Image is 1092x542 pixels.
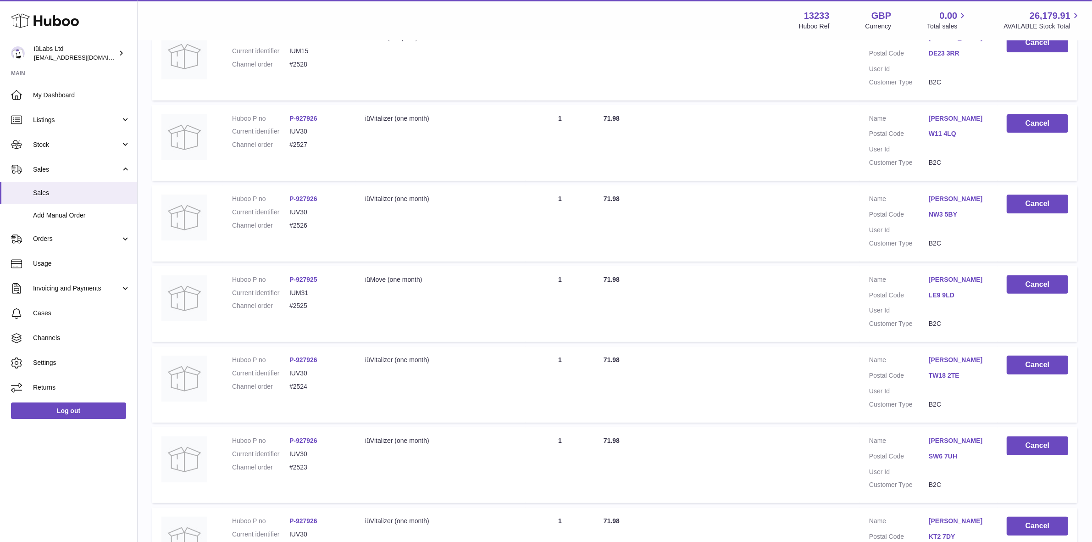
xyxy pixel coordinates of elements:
dt: Current identifier [232,450,289,458]
dt: Huboo P no [232,275,289,284]
span: 26,179.91 [1030,10,1070,22]
div: iüVitalizer (one month) [365,436,516,445]
span: Total sales [927,22,968,31]
span: Sales [33,165,121,174]
dt: Customer Type [869,78,929,87]
dt: User Id [869,226,929,235]
a: P-927926 [289,517,317,525]
a: SW6 7UH [929,452,988,461]
dt: Customer Type [869,239,929,248]
dt: Huboo P no [232,195,289,203]
dt: Huboo P no [232,114,289,123]
dt: User Id [869,306,929,315]
span: Orders [33,235,121,243]
strong: GBP [871,10,891,22]
button: Cancel [1007,356,1068,374]
dd: IUV30 [289,208,347,217]
dd: IUV30 [289,530,347,539]
dd: IUM15 [289,47,347,56]
a: P-927926 [289,195,317,202]
div: Currency [865,22,892,31]
span: 71.98 [604,276,620,283]
dt: Huboo P no [232,517,289,525]
a: [PERSON_NAME] [929,114,988,123]
dt: Huboo P no [232,436,289,445]
dt: Postal Code [869,210,929,221]
a: 26,179.91 AVAILABLE Stock Total [1003,10,1081,31]
span: 71.98 [604,115,620,122]
a: P-927926 [289,356,317,363]
a: LE9 9LD [929,291,988,300]
a: [PERSON_NAME] [929,356,988,364]
img: no-photo.jpg [161,356,207,402]
img: no-photo.jpg [161,436,207,482]
a: 0.00 Total sales [927,10,968,31]
dt: Customer Type [869,481,929,489]
dt: Current identifier [232,208,289,217]
span: 26.25 [604,34,620,41]
strong: 13233 [804,10,830,22]
span: 71.98 [604,195,620,202]
td: 1 [526,427,594,503]
dd: IUV30 [289,127,347,136]
div: Huboo Ref [799,22,830,31]
a: P-927926 [289,437,317,444]
img: no-photo.jpg [161,34,207,79]
a: [PERSON_NAME] [929,195,988,203]
div: iüMove (one month) [365,275,516,284]
img: no-photo.jpg [161,114,207,160]
dd: IUV30 [289,450,347,458]
div: iüVitalizer (one month) [365,517,516,525]
dt: Channel order [232,60,289,69]
span: Usage [33,259,130,268]
dt: User Id [869,65,929,73]
dt: Channel order [232,302,289,310]
dd: IUV30 [289,369,347,378]
td: 1 [526,346,594,423]
dd: B2C [929,481,988,489]
span: Sales [33,189,130,197]
span: Listings [33,116,121,124]
span: My Dashboard [33,91,130,100]
span: [EMAIL_ADDRESS][DOMAIN_NAME] [34,54,135,61]
dd: B2C [929,158,988,167]
dd: #2525 [289,302,347,310]
dt: User Id [869,145,929,154]
button: Cancel [1007,34,1068,52]
span: Invoicing and Payments [33,284,121,293]
a: W11 4LQ [929,129,988,138]
dt: Postal Code [869,49,929,60]
dt: Postal Code [869,129,929,140]
dt: Customer Type [869,319,929,328]
a: Log out [11,402,126,419]
span: 0.00 [940,10,958,22]
a: DE23 3RR [929,49,988,58]
dt: Customer Type [869,158,929,167]
img: no-photo.jpg [161,195,207,240]
button: Cancel [1007,114,1068,133]
a: KT2 7DY [929,532,988,541]
button: Cancel [1007,275,1068,294]
a: [PERSON_NAME] [929,436,988,445]
dt: Current identifier [232,369,289,378]
dt: Current identifier [232,127,289,136]
dd: B2C [929,319,988,328]
dt: Huboo P no [232,356,289,364]
dd: IUM31 [289,289,347,297]
td: 1 [526,24,594,101]
div: iüVitalizer (one month) [365,114,516,123]
dt: Channel order [232,463,289,472]
dt: Current identifier [232,530,289,539]
img: info@iulabs.co [11,46,25,60]
dd: #2524 [289,382,347,391]
dd: B2C [929,239,988,248]
span: Cases [33,309,130,318]
td: 1 [526,185,594,262]
dd: #2523 [289,463,347,472]
button: Cancel [1007,517,1068,536]
span: AVAILABLE Stock Total [1003,22,1081,31]
dd: #2527 [289,140,347,149]
div: iüVitalizer (one month) [365,195,516,203]
dt: Current identifier [232,289,289,297]
button: Cancel [1007,436,1068,455]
